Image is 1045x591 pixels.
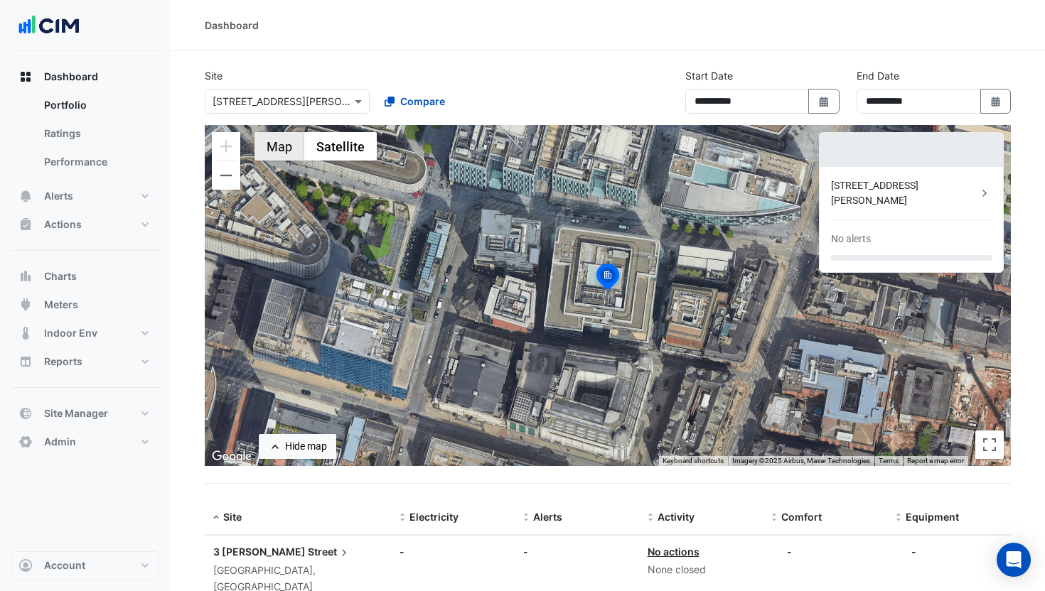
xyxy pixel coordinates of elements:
[658,511,695,523] span: Activity
[523,544,630,559] div: -
[11,291,159,319] button: Meters
[857,68,899,83] label: End Date
[831,178,977,208] div: [STREET_ADDRESS][PERSON_NAME]
[400,544,506,559] div: -
[685,68,733,83] label: Start Date
[400,94,445,109] span: Compare
[17,11,81,40] img: Company Logo
[375,89,454,114] button: Compare
[44,217,82,232] span: Actions
[223,511,242,523] span: Site
[259,434,336,459] button: Hide map
[11,428,159,456] button: Admin
[533,511,562,523] span: Alerts
[304,132,377,161] button: Show satellite imagery
[592,261,623,295] img: site-pin-selected.svg
[44,70,98,84] span: Dashboard
[975,430,1004,459] button: Toggle fullscreen view
[990,95,1002,107] fa-icon: Select Date
[33,119,159,148] a: Ratings
[831,232,871,246] div: No alerts
[205,68,223,83] label: Site
[11,210,159,239] button: Actions
[11,399,159,428] button: Site Manager
[308,544,351,560] span: Street
[907,457,964,465] a: Report a map error
[44,269,77,283] span: Charts
[663,456,724,466] button: Keyboard shortcuts
[213,546,306,558] span: 3 [PERSON_NAME]
[879,457,899,465] a: Terms (opens in new tab)
[911,544,916,559] div: -
[18,189,33,203] app-icon: Alerts
[781,511,822,523] span: Comfort
[997,543,1031,577] div: Open Intercom Messenger
[33,148,159,176] a: Performance
[205,18,259,33] div: Dashboard
[11,319,159,347] button: Indoor Env
[18,217,33,232] app-icon: Actions
[18,354,33,369] app-icon: Reports
[787,544,792,559] div: -
[44,354,82,369] span: Reports
[11,182,159,210] button: Alerts
[18,326,33,340] app-icon: Indoor Env
[409,511,459,523] span: Electricity
[44,326,97,340] span: Indoor Env
[44,189,73,203] span: Alerts
[208,448,255,466] a: Click to see this area on Google Maps
[18,70,33,84] app-icon: Dashboard
[906,511,959,523] span: Equipment
[208,448,255,466] img: Google
[11,63,159,91] button: Dashboard
[212,132,240,161] button: Zoom in
[818,95,830,107] fa-icon: Select Date
[33,91,159,119] a: Portfolio
[44,558,85,573] span: Account
[11,347,159,376] button: Reports
[44,406,108,421] span: Site Manager
[254,132,304,161] button: Show street map
[18,406,33,421] app-icon: Site Manager
[212,161,240,190] button: Zoom out
[11,91,159,182] div: Dashboard
[11,262,159,291] button: Charts
[11,551,159,580] button: Account
[648,562,754,578] div: None closed
[18,435,33,449] app-icon: Admin
[44,435,76,449] span: Admin
[648,546,700,558] a: No actions
[44,298,78,312] span: Meters
[18,298,33,312] app-icon: Meters
[732,457,870,465] span: Imagery ©2025 Airbus, Maxar Technologies
[285,439,327,454] div: Hide map
[18,269,33,283] app-icon: Charts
